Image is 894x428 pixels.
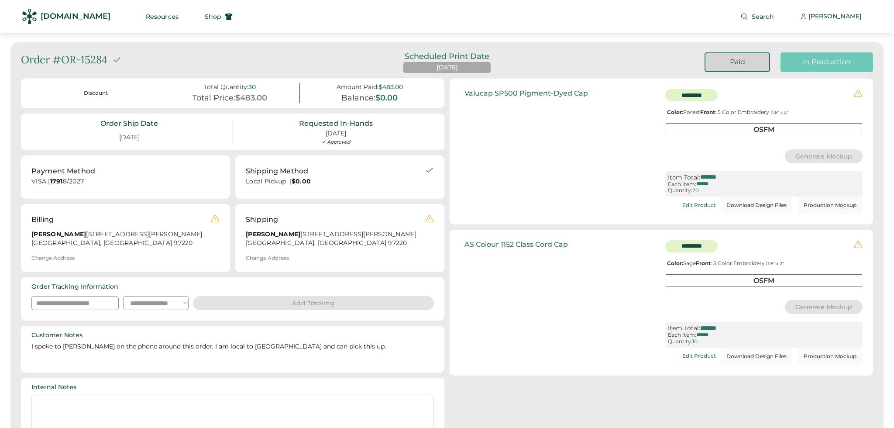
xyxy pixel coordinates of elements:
[375,93,398,103] div: $0.00
[135,8,189,25] button: Resources
[246,166,308,176] div: Shipping Method
[392,52,502,60] div: Scheduled Print Date
[322,139,350,145] div: ✓ Approved
[41,11,110,22] div: [DOMAIN_NAME]
[205,14,221,20] span: Shop
[194,8,243,25] button: Shop
[668,187,692,193] div: Quantity:
[668,332,696,338] div: Each Item:
[193,296,434,310] button: Add Tracking
[692,338,698,345] div: 10
[437,63,458,72] div: [DATE]
[668,338,692,345] div: Quantity:
[460,252,536,328] img: yH5BAEAAAAALAAAAAABAAEAAAIBRAA7
[668,174,700,181] div: Item Total:
[667,260,683,266] strong: Color:
[716,57,759,67] div: Paid
[772,110,788,115] font: 1.6" x 2"
[665,260,863,266] div: Sage : 5 Color Embroidery |
[464,240,568,249] div: AS Colour 1152 Class Cord Cap
[768,261,784,266] font: 1.6" x 2"
[378,83,403,91] div: $483.00
[31,230,211,250] div: [STREET_ADDRESS][PERSON_NAME] [GEOGRAPHIC_DATA], [GEOGRAPHIC_DATA] 97220
[752,14,774,20] span: Search
[31,177,220,188] div: VISA | 8/2027
[808,12,862,21] div: [PERSON_NAME]
[235,93,267,103] div: $483.00
[666,274,862,287] div: OSFM
[246,230,300,238] strong: [PERSON_NAME]
[37,90,155,97] div: Discount
[204,83,248,91] div: Total Quantity:
[31,342,434,362] div: I spoke to [PERSON_NAME] on the phone around this order, I am local to [GEOGRAPHIC_DATA] and can ...
[464,89,588,97] div: Valucap SP500 Pigment-Dyed Cap
[246,255,289,261] div: Change Address
[665,109,863,115] div: Forest : 5 Color Embroidery |
[668,324,700,332] div: Item Total:
[785,149,863,163] button: Generate Mockup
[31,383,76,392] div: Internal Notes
[797,348,863,365] button: Production Mockup
[193,93,235,103] div: Total Price:
[730,8,784,25] button: Search
[299,119,373,128] div: Requested In-Hands
[536,101,613,177] img: yH5BAEAAAAALAAAAAABAAEAAAIBRAA7
[337,83,378,91] div: Amount Paid:
[22,9,37,24] img: Rendered Logo - Screens
[682,353,716,359] div: Edit Product
[696,260,711,266] strong: Front
[100,119,158,128] div: Order Ship Date
[246,214,278,225] div: Shipping
[246,177,425,186] div: Local Pickup |
[248,83,256,91] div: 30
[666,123,862,136] div: OSFM
[668,181,696,187] div: Each Item:
[460,101,536,177] img: yH5BAEAAAAALAAAAAABAAEAAAIBRAA7
[31,331,83,340] div: Customer Notes
[31,255,75,261] div: Change Address
[721,197,792,214] button: Download Design Files
[700,109,715,115] strong: Front
[31,214,54,225] div: Billing
[692,187,699,193] div: 20
[536,252,613,328] img: yH5BAEAAAAALAAAAAABAAEAAAIBRAA7
[667,109,683,115] strong: Color:
[682,202,716,208] div: Edit Product
[246,230,425,250] div: [STREET_ADDRESS][PERSON_NAME] [GEOGRAPHIC_DATA], [GEOGRAPHIC_DATA] 97220
[31,230,86,238] strong: [PERSON_NAME]
[791,57,863,67] div: In Production
[341,93,375,103] div: Balance:
[292,177,311,185] strong: $0.00
[326,129,346,138] div: [DATE]
[785,300,863,314] button: Generate Mockup
[797,197,863,214] button: Production Mockup
[31,166,95,176] div: Payment Method
[721,348,792,365] button: Download Design Files
[31,283,118,291] div: Order Tracking Information
[109,130,150,145] div: [DATE]
[50,177,63,185] strong: 1791
[21,52,107,67] div: Order #OR-15284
